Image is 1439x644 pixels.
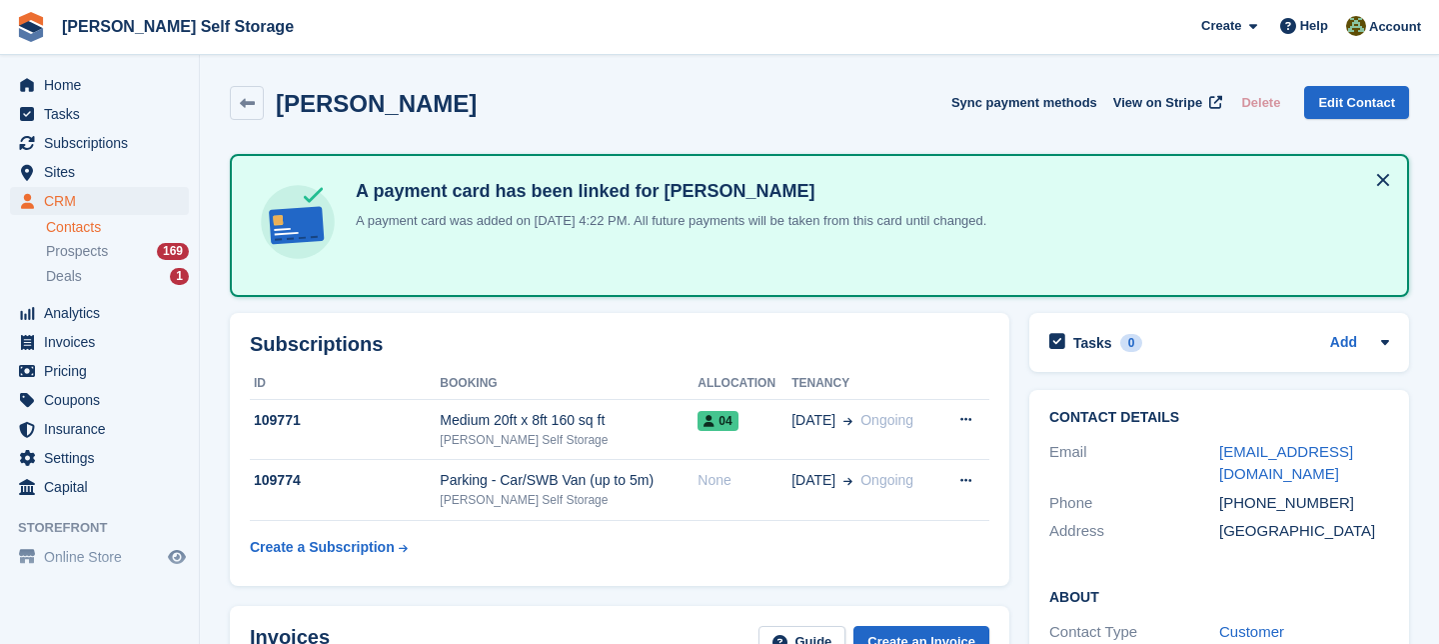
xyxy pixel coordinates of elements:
[46,242,108,261] span: Prospects
[1219,623,1284,640] a: Customer
[791,470,835,491] span: [DATE]
[10,357,189,385] a: menu
[1113,93,1202,113] span: View on Stripe
[1304,86,1409,119] a: Edit Contact
[860,472,913,488] span: Ongoing
[16,12,46,42] img: stora-icon-8386f47178a22dfd0bd8f6a31ec36ba5ce8667c1dd55bd0f319d3a0aa187defe.svg
[1049,621,1219,644] div: Contact Type
[44,444,164,472] span: Settings
[10,299,189,327] a: menu
[1049,441,1219,486] div: Email
[46,267,82,286] span: Deals
[1346,16,1366,36] img: Karl
[250,410,440,431] div: 109771
[1049,492,1219,515] div: Phone
[1049,586,1389,606] h2: About
[10,71,189,99] a: menu
[44,100,164,128] span: Tasks
[10,129,189,157] a: menu
[698,470,791,491] div: None
[440,470,698,491] div: Parking - Car/SWB Van (up to 5m)
[348,180,986,203] h4: A payment card has been linked for [PERSON_NAME]
[10,415,189,443] a: menu
[698,411,737,431] span: 04
[1105,86,1226,119] a: View on Stripe
[440,410,698,431] div: Medium 20ft x 8ft 160 sq ft
[951,86,1097,119] button: Sync payment methods
[44,415,164,443] span: Insurance
[256,180,340,264] img: card-linked-ebf98d0992dc2aeb22e95c0e3c79077019eb2392cfd83c6a337811c24bc77127.svg
[10,328,189,356] a: menu
[18,518,199,538] span: Storefront
[10,100,189,128] a: menu
[1049,520,1219,543] div: Address
[791,368,938,400] th: Tenancy
[791,410,835,431] span: [DATE]
[1049,410,1389,426] h2: Contact Details
[44,187,164,215] span: CRM
[10,444,189,472] a: menu
[250,537,395,558] div: Create a Subscription
[165,545,189,569] a: Preview store
[1219,443,1353,483] a: [EMAIL_ADDRESS][DOMAIN_NAME]
[860,412,913,428] span: Ongoing
[44,386,164,414] span: Coupons
[1219,492,1389,515] div: [PHONE_NUMBER]
[250,368,440,400] th: ID
[44,129,164,157] span: Subscriptions
[44,473,164,501] span: Capital
[54,10,302,43] a: [PERSON_NAME] Self Storage
[10,187,189,215] a: menu
[170,268,189,285] div: 1
[1330,332,1357,355] a: Add
[46,218,189,237] a: Contacts
[44,328,164,356] span: Invoices
[1233,86,1288,119] button: Delete
[276,90,477,117] h2: [PERSON_NAME]
[348,211,986,231] p: A payment card was added on [DATE] 4:22 PM. All future payments will be taken from this card unti...
[46,266,189,287] a: Deals 1
[250,470,440,491] div: 109774
[44,543,164,571] span: Online Store
[1120,334,1143,352] div: 0
[10,158,189,186] a: menu
[250,333,989,356] h2: Subscriptions
[1300,16,1328,36] span: Help
[250,529,408,566] a: Create a Subscription
[44,158,164,186] span: Sites
[46,241,189,262] a: Prospects 169
[44,357,164,385] span: Pricing
[44,299,164,327] span: Analytics
[698,368,791,400] th: Allocation
[1201,16,1241,36] span: Create
[10,473,189,501] a: menu
[440,491,698,509] div: [PERSON_NAME] Self Storage
[44,71,164,99] span: Home
[10,386,189,414] a: menu
[440,368,698,400] th: Booking
[157,243,189,260] div: 169
[10,543,189,571] a: menu
[1219,520,1389,543] div: [GEOGRAPHIC_DATA]
[440,431,698,449] div: [PERSON_NAME] Self Storage
[1073,334,1112,352] h2: Tasks
[1369,17,1421,37] span: Account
